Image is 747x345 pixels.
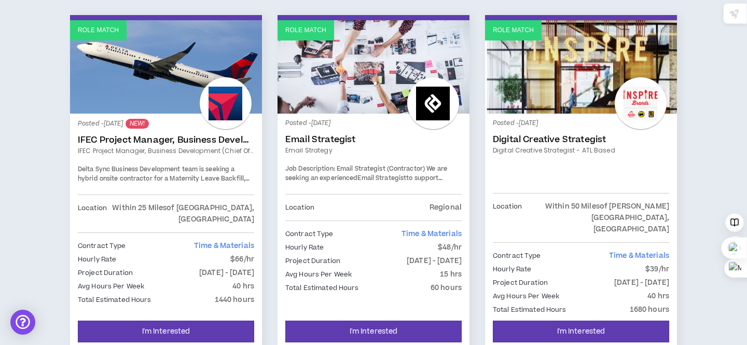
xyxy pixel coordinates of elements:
button: I'm Interested [493,321,669,342]
span: I'm Interested [350,327,398,337]
p: Contract Type [493,250,541,261]
span: I'm Interested [142,327,190,337]
sup: NEW! [126,119,149,129]
p: 40 hrs [232,281,254,292]
p: Within 50 Miles of [PERSON_NAME][GEOGRAPHIC_DATA], [GEOGRAPHIC_DATA] [522,201,669,235]
p: 60 hours [431,282,462,294]
p: Total Estimated Hours [493,304,566,315]
p: Contract Type [285,228,334,240]
p: Role Match [493,25,534,35]
p: 15 hrs [440,269,462,280]
a: Role Match [278,20,469,114]
p: Total Estimated Hours [78,294,151,306]
button: I'm Interested [285,321,462,342]
span: Time & Materials [194,241,254,251]
p: Location [78,202,107,225]
p: Contract Type [78,240,126,252]
p: [DATE] - [DATE] [407,255,462,267]
a: Email Strategist [285,134,462,145]
a: Email Strategy [285,146,462,155]
p: $39/hr [645,264,669,275]
p: Hourly Rate [493,264,531,275]
p: Avg Hours Per Week [285,269,352,280]
p: Project Duration [493,277,548,288]
a: IFEC Project Manager, Business Development (Chief of Staff) [78,146,254,156]
p: Role Match [78,25,119,35]
p: 40 hrs [647,291,669,302]
span: Time & Materials [609,251,669,261]
strong: Email Strategist [357,174,406,183]
p: Posted - [DATE] [78,119,254,129]
p: Project Duration [285,255,340,267]
span: We are seeking an experienced [285,164,447,183]
button: I'm Interested [78,321,254,342]
a: Role Match [485,20,677,114]
p: Role Match [285,25,326,35]
div: Open Intercom Messenger [10,310,35,335]
p: [DATE] - [DATE] [199,267,254,279]
p: 1440 hours [215,294,254,306]
p: [DATE] - [DATE] [614,277,669,288]
p: 1680 hours [630,304,669,315]
span: Time & Materials [402,229,462,239]
span: I'm Interested [557,327,605,337]
p: Posted - [DATE] [285,119,462,128]
p: Posted - [DATE] [493,119,669,128]
p: Location [285,202,314,213]
p: Hourly Rate [78,254,116,265]
span: Delta Sync Business Development team is seeking a hybrid onsite contractor for a Maternity Leave ... [78,165,250,201]
p: Project Duration [78,267,133,279]
p: $48/hr [438,242,462,253]
strong: Job Description: Email Strategist (Contractor) [285,164,425,173]
p: Location [493,201,522,235]
p: $66/hr [230,254,254,265]
p: Within 25 Miles of [GEOGRAPHIC_DATA], [GEOGRAPHIC_DATA] [107,202,254,225]
a: IFEC Project Manager, Business Development (Chief of Staff) [78,135,254,145]
p: Avg Hours Per Week [78,281,144,292]
p: Avg Hours Per Week [493,291,559,302]
a: Digital Creative Strategist - ATL Based [493,146,669,155]
p: Hourly Rate [285,242,324,253]
p: Regional [430,202,462,213]
a: Role Match [70,20,262,114]
p: Total Estimated Hours [285,282,359,294]
a: Digital Creative Strategist [493,134,669,145]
